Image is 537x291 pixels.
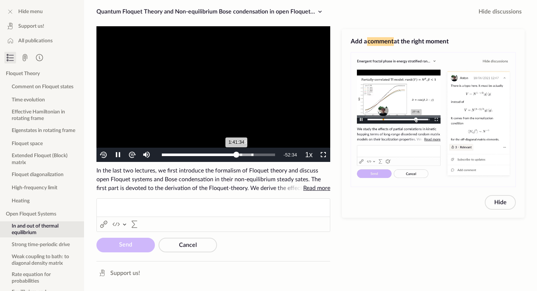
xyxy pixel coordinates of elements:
span: In the last two lectures, we first introduce the formalism of Floquet theory and discuss open Flo... [96,166,330,193]
div: Video Player [96,26,330,162]
a: Support us! [95,267,143,279]
button: Mute [139,148,153,162]
span: Hide menu [18,8,43,15]
button: Quantum Floquet Theory and Non-equilibrium Bose condensation in open Floquet Systems [94,6,327,18]
img: back [99,151,108,159]
span: Cancel [179,242,197,248]
span: 52:34 [285,152,297,158]
span: Support us! [18,23,44,30]
button: Cancel [159,238,217,252]
span: All publications [18,37,53,44]
span: Hide discussions [479,7,522,16]
span: Send [119,242,132,248]
span: Support us! [110,269,140,278]
h3: Add a at the right moment [351,37,516,46]
button: Hide [485,195,516,210]
span: Quantum Floquet Theory and Non-equilibrium Bose condensation in open Floquet Systems [96,9,334,15]
span: - [283,152,285,158]
span: Read more [303,185,330,191]
button: Pause [111,148,125,162]
button: Playback Rate [302,148,316,162]
div: Progress Bar [162,154,275,156]
button: Send [96,238,155,252]
img: forth [128,151,136,159]
span: comment [367,37,394,46]
button: Fullscreen [316,148,330,162]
